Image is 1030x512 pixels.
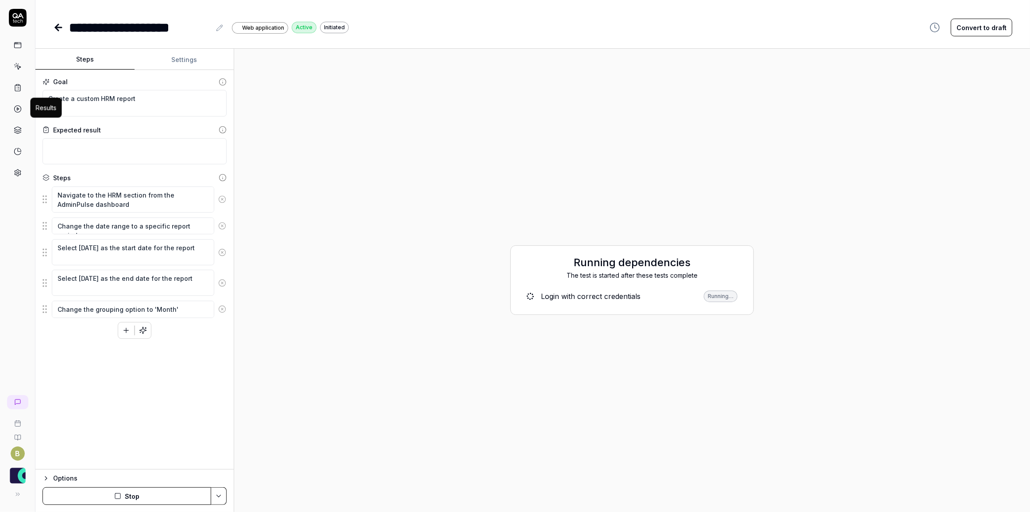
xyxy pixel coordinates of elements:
[4,427,31,441] a: Documentation
[42,487,211,505] button: Stop
[520,271,745,280] div: The test is started after these tests complete
[135,49,234,70] button: Settings
[53,125,101,135] div: Expected result
[53,77,68,86] div: Goal
[320,22,349,33] div: Initiated
[520,255,745,271] h2: Running dependencies
[214,244,230,261] button: Remove step
[232,22,288,34] a: Web application
[541,291,640,302] div: Login with correct credentials
[10,468,26,484] img: AdminPulse - 0475.384.429 Logo
[7,395,28,409] a: New conversation
[214,217,230,235] button: Remove step
[4,461,31,485] button: AdminPulse - 0475.384.429 Logo
[35,103,56,112] div: Results
[53,473,227,484] div: Options
[53,173,71,182] div: Steps
[292,22,316,33] div: Active
[42,300,227,318] div: Suggestions
[42,269,227,296] div: Suggestions
[11,446,25,461] button: B
[42,186,227,213] div: Suggestions
[42,217,227,235] div: Suggestions
[214,300,230,318] button: Remove step
[924,19,945,36] button: View version history
[42,239,227,266] div: Suggestions
[520,287,745,306] a: Login with correct credentialsRunning…
[214,274,230,292] button: Remove step
[42,473,227,484] button: Options
[951,19,1012,36] button: Convert to draft
[704,291,737,302] div: Running…
[214,190,230,208] button: Remove step
[4,413,31,427] a: Book a call with us
[35,49,135,70] button: Steps
[242,24,284,32] span: Web application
